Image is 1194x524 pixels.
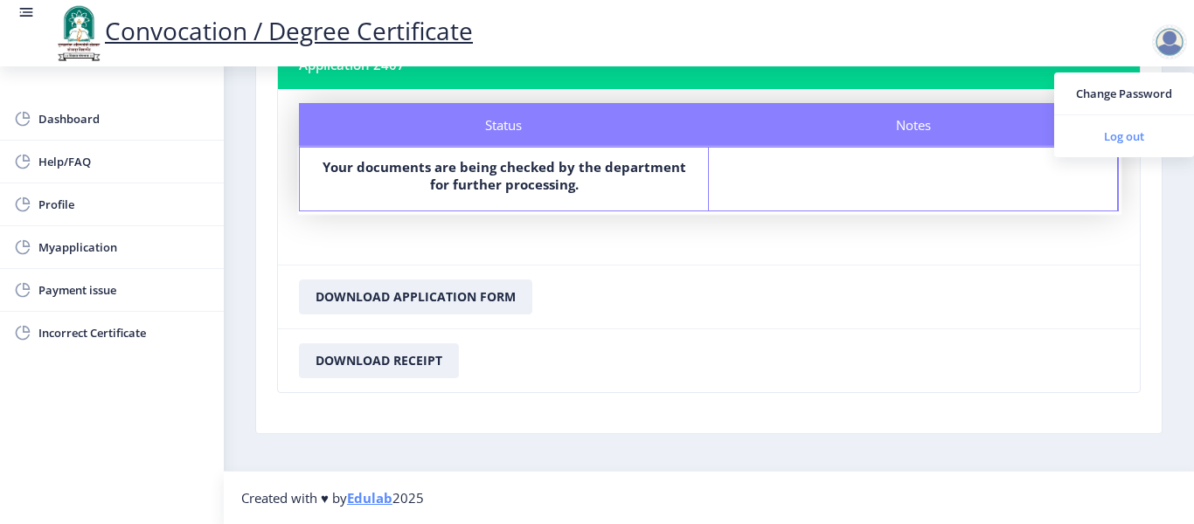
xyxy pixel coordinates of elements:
a: Edulab [347,489,392,507]
b: Your documents are being checked by the department for further processing. [323,158,686,193]
span: Profile [38,194,210,215]
span: Dashboard [38,108,210,129]
span: Change Password [1068,83,1180,104]
span: Log out [1068,126,1180,147]
button: Download Application Form [299,279,532,314]
span: Created with ♥ by 2025 [241,489,424,507]
a: Convocation / Degree Certificate [52,14,473,47]
span: Payment issue [38,279,210,300]
img: logo [52,3,105,63]
div: Notes [709,103,1119,147]
a: Change Password [1054,72,1194,114]
span: Myapplication [38,237,210,258]
span: Help/FAQ [38,151,210,172]
button: Download Receipt [299,343,459,378]
div: Status [299,103,709,147]
a: Log out [1054,115,1194,157]
span: Incorrect Certificate [38,322,210,343]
